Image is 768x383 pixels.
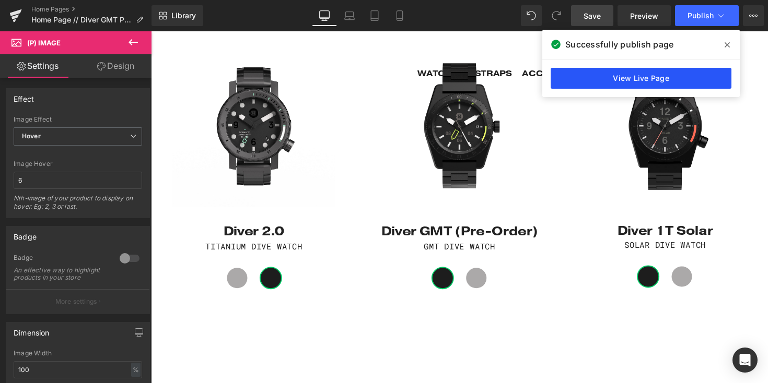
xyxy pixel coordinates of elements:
[618,5,671,26] a: Preview
[131,363,141,377] div: %
[31,16,132,24] span: Home Page // Diver GMT Pre-Order // [DATE]
[521,5,542,26] button: Undo
[584,10,601,21] span: Save
[14,350,142,357] div: Image Width
[312,5,337,26] a: Desktop
[630,10,658,21] span: Preview
[14,89,34,103] div: Effect
[427,197,627,212] p: Diver 1T Solar
[31,5,152,14] a: Home Pages
[14,194,142,218] div: Nth-image of your product to display on hover. Eg: 2, 3 or last.
[14,254,109,265] div: Badge
[6,289,149,314] button: More settings
[14,226,37,241] div: Badge
[27,39,61,47] span: (P) Image
[78,54,154,78] a: Design
[551,68,731,89] a: View Live Page
[565,38,673,51] span: Successfully publish page
[14,116,142,123] div: Image Effect
[387,5,412,26] a: Mobile
[546,5,567,26] button: Redo
[675,5,739,26] button: Publish
[14,160,142,167] div: Image Hover
[14,267,108,281] div: An effective way to highlight products in your store
[22,132,41,140] b: Hover
[74,197,136,212] a: Diver 2.0
[362,5,387,26] a: Tablet
[171,11,196,20] span: Library
[688,11,714,20] span: Publish
[427,212,627,225] p: SOLAR DIVE WATCH
[14,322,50,337] div: Dimension
[743,5,764,26] button: More
[236,197,396,212] a: Diver GMT (Pre-Order)
[14,361,142,378] input: auto
[5,213,205,227] p: TITANIUM DIVE WATCH
[55,297,97,306] p: More settings
[216,213,416,227] p: GMT DIVE WATCH
[732,348,758,373] div: Open Intercom Messenger
[337,5,362,26] a: Laptop
[152,5,203,26] a: New Library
